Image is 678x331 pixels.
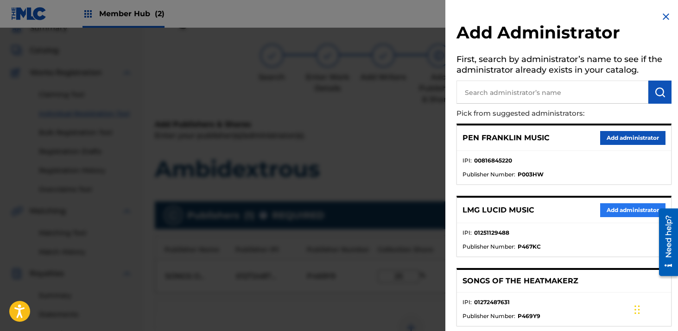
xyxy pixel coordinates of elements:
[463,170,515,179] span: Publisher Number :
[82,8,94,19] img: Top Rightsholders
[634,296,640,324] div: Drag
[463,132,550,144] p: PEN FRANKLIN MUSIC
[518,243,541,251] strong: P467KC
[463,156,472,165] span: IPI :
[463,298,472,306] span: IPI :
[463,275,578,287] p: SONGS OF THE HEATMAKERZ
[456,104,619,124] p: Pick from suggested administrators:
[518,170,544,179] strong: P003HW
[652,205,678,280] iframe: Resource Center
[11,7,47,20] img: MLC Logo
[463,243,515,251] span: Publisher Number :
[463,205,534,216] p: LMG LUCID MUSIC
[654,87,665,98] img: Search Works
[463,312,515,320] span: Publisher Number :
[474,298,510,306] strong: 01272487631
[456,51,672,81] h5: First, search by administrator’s name to see if the administrator already exists in your catalog.
[456,22,672,46] h2: Add Administrator
[99,8,165,19] span: Member Hub
[600,131,665,145] button: Add administrator
[474,229,509,237] strong: 01251129488
[463,229,472,237] span: IPI :
[632,287,678,331] iframe: Chat Widget
[518,312,540,320] strong: P469Y9
[155,9,165,18] span: (2)
[600,203,665,217] button: Add administrator
[456,81,648,104] input: Search administrator’s name
[474,156,512,165] strong: 00816845220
